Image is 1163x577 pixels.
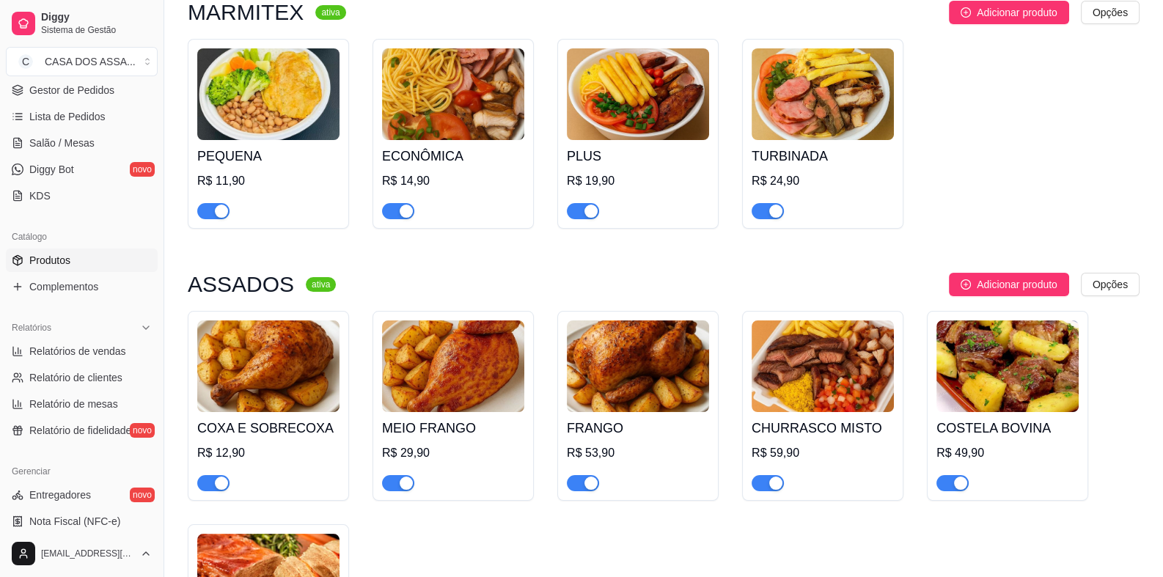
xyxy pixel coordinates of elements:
span: Entregadores [29,488,91,502]
a: Entregadoresnovo [6,483,158,507]
span: Opções [1093,276,1128,293]
img: product-image [567,320,709,412]
div: Catálogo [6,225,158,249]
span: plus-circle [961,279,971,290]
div: CASA DOS ASSA ... [45,54,136,69]
h4: COXA E SOBRECOXA [197,418,340,438]
sup: ativa [306,277,336,292]
a: Salão / Mesas [6,131,158,155]
h4: PLUS [567,146,709,166]
span: Lista de Pedidos [29,109,106,124]
div: R$ 53,90 [567,444,709,462]
button: Opções [1081,273,1140,296]
div: R$ 29,90 [382,444,524,462]
span: Sistema de Gestão [41,24,152,36]
span: Relatório de mesas [29,397,118,411]
div: Gerenciar [6,460,158,483]
a: Relatório de mesas [6,392,158,416]
h3: ASSADOS [188,276,294,293]
h4: FRANGO [567,418,709,438]
div: R$ 24,90 [752,172,894,190]
a: Lista de Pedidos [6,105,158,128]
span: Opções [1093,4,1128,21]
button: Adicionar produto [949,273,1069,296]
a: Relatórios de vendas [6,339,158,363]
img: product-image [752,48,894,140]
span: Produtos [29,253,70,268]
img: product-image [197,48,340,140]
div: R$ 12,90 [197,444,340,462]
h3: MARMITEX [188,4,304,21]
span: Diggy Bot [29,162,74,177]
a: DiggySistema de Gestão [6,6,158,41]
a: Diggy Botnovo [6,158,158,181]
span: Gestor de Pedidos [29,83,114,98]
span: Adicionar produto [977,276,1057,293]
span: Nota Fiscal (NFC-e) [29,514,120,529]
h4: PEQUENA [197,146,340,166]
div: R$ 59,90 [752,444,894,462]
img: product-image [567,48,709,140]
span: plus-circle [961,7,971,18]
h4: CHURRASCO MISTO [752,418,894,438]
h4: ECONÔMICA [382,146,524,166]
div: R$ 14,90 [382,172,524,190]
h4: MEIO FRANGO [382,418,524,438]
span: Relatório de fidelidade [29,423,131,438]
span: Salão / Mesas [29,136,95,150]
button: Opções [1081,1,1140,24]
img: product-image [936,320,1079,412]
div: R$ 19,90 [567,172,709,190]
a: Produtos [6,249,158,272]
a: Relatório de clientes [6,366,158,389]
h4: TURBINADA [752,146,894,166]
div: R$ 49,90 [936,444,1079,462]
button: Adicionar produto [949,1,1069,24]
button: [EMAIL_ADDRESS][DOMAIN_NAME] [6,536,158,571]
span: Relatório de clientes [29,370,122,385]
img: product-image [382,320,524,412]
sup: ativa [315,5,345,20]
h4: COSTELA BOVINA [936,418,1079,438]
a: KDS [6,184,158,207]
a: Gestor de Pedidos [6,78,158,102]
span: KDS [29,188,51,203]
img: product-image [197,320,340,412]
div: R$ 11,90 [197,172,340,190]
span: Relatórios de vendas [29,344,126,359]
span: [EMAIL_ADDRESS][DOMAIN_NAME] [41,548,134,559]
a: Complementos [6,275,158,298]
a: Nota Fiscal (NFC-e) [6,510,158,533]
img: product-image [752,320,894,412]
span: Diggy [41,11,152,24]
img: product-image [382,48,524,140]
span: C [18,54,33,69]
span: Relatórios [12,322,51,334]
button: Select a team [6,47,158,76]
a: Relatório de fidelidadenovo [6,419,158,442]
span: Adicionar produto [977,4,1057,21]
span: Complementos [29,279,98,294]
